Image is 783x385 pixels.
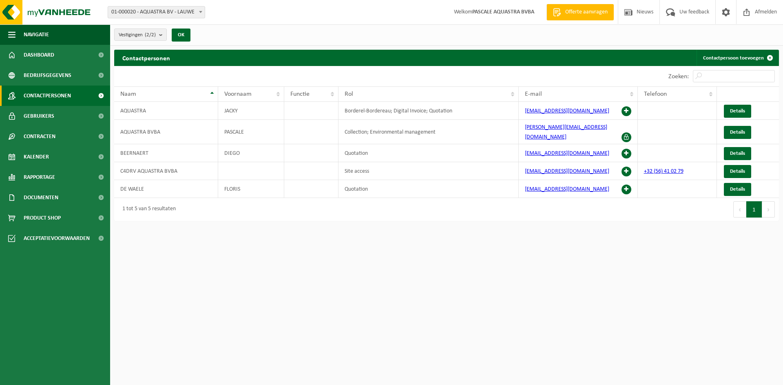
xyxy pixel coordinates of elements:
span: Naam [120,91,136,97]
button: OK [172,29,190,42]
td: Borderel-Bordereau; Digital Invoice; Quotation [338,102,519,120]
strong: PASCALE AQUASTRA BVBA [472,9,534,15]
span: E-mail [525,91,542,97]
td: Quotation [338,180,519,198]
a: Details [724,105,751,118]
span: Rol [345,91,353,97]
span: Contracten [24,126,55,147]
a: [EMAIL_ADDRESS][DOMAIN_NAME] [525,186,609,192]
span: Bedrijfsgegevens [24,65,71,86]
span: Navigatie [24,24,49,45]
td: DIEGO [218,144,284,162]
td: BEERNAERT [114,144,218,162]
a: Contactpersoon toevoegen [697,50,778,66]
td: Site access [338,162,519,180]
span: Offerte aanvragen [563,8,610,16]
span: Voornaam [224,91,252,97]
span: 01-000020 - AQUASTRA BV - LAUWE [108,6,205,18]
span: Product Shop [24,208,61,228]
button: Next [762,201,775,218]
span: Telefoon [644,91,667,97]
td: JACKY [218,102,284,120]
span: Kalender [24,147,49,167]
button: Previous [733,201,746,218]
a: +32 (56) 41 02 79 [644,168,683,174]
span: Acceptatievoorwaarden [24,228,90,249]
span: Vestigingen [119,29,156,41]
div: 1 tot 5 van 5 resultaten [118,202,176,217]
count: (2/2) [145,32,156,37]
span: Contactpersonen [24,86,71,106]
span: Details [730,130,745,135]
a: [EMAIL_ADDRESS][DOMAIN_NAME] [525,168,609,174]
button: 1 [746,201,762,218]
a: Details [724,147,751,160]
a: [EMAIL_ADDRESS][DOMAIN_NAME] [525,150,609,156]
span: 01-000020 - AQUASTRA BV - LAUWE [108,7,205,18]
td: DE WAELE [114,180,218,198]
a: Details [724,165,751,178]
a: Details [724,183,751,196]
span: Dashboard [24,45,54,65]
span: Documenten [24,187,58,208]
td: AQUASTRA BVBA [114,120,218,144]
a: [EMAIL_ADDRESS][DOMAIN_NAME] [525,108,609,114]
td: C4DRV AQUASTRA BVBA [114,162,218,180]
td: PASCALE [218,120,284,144]
td: Quotation [338,144,519,162]
span: Functie [290,91,310,97]
label: Zoeken: [668,73,689,80]
a: Offerte aanvragen [546,4,614,20]
button: Vestigingen(2/2) [114,29,167,41]
span: Gebruikers [24,106,54,126]
span: Rapportage [24,167,55,187]
td: Collection; Environmental management [338,120,519,144]
td: AQUASTRA [114,102,218,120]
a: Details [724,126,751,139]
span: Details [730,108,745,114]
h2: Contactpersonen [114,50,178,66]
a: [PERSON_NAME][EMAIL_ADDRESS][DOMAIN_NAME] [525,124,607,140]
span: Details [730,169,745,174]
span: Details [730,151,745,156]
td: FLORIS [218,180,284,198]
span: Details [730,187,745,192]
